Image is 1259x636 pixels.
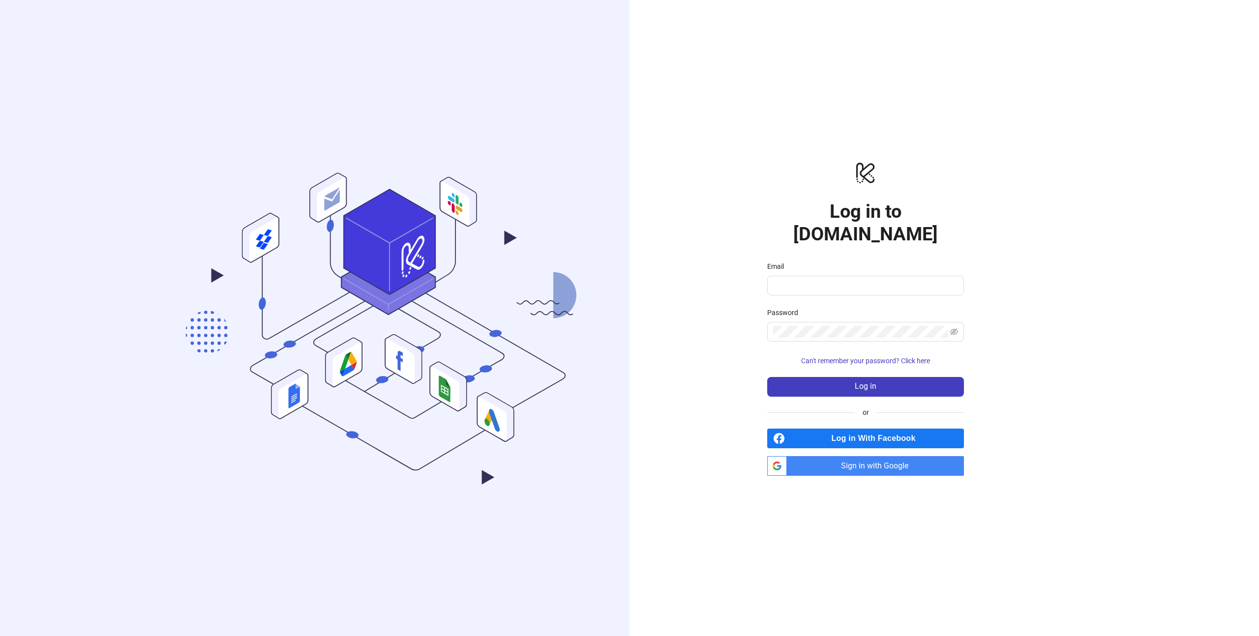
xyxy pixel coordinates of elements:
label: Password [767,307,805,318]
a: Sign in with Google [767,456,964,476]
span: Log in [855,382,876,391]
input: Email [773,280,956,291]
span: eye-invisible [950,328,958,336]
span: or [855,407,877,418]
a: Can't remember your password? Click here [767,357,964,365]
label: Email [767,261,790,272]
button: Log in [767,377,964,397]
h1: Log in to [DOMAIN_NAME] [767,200,964,245]
span: Sign in with Google [791,456,964,476]
a: Log in With Facebook [767,429,964,448]
button: Can't remember your password? Click here [767,353,964,369]
span: Log in With Facebook [789,429,964,448]
input: Password [773,326,948,338]
span: Can't remember your password? Click here [801,357,930,365]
